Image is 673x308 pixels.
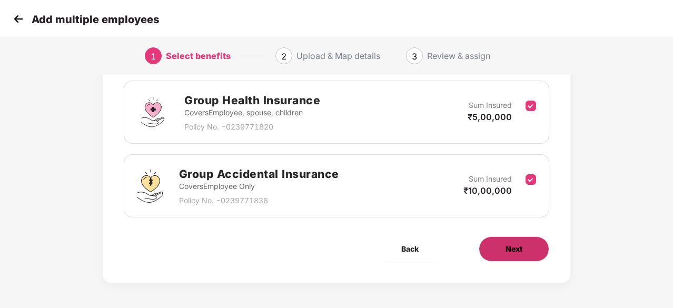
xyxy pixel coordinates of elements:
[184,107,320,118] p: Covers Employee, spouse, children
[469,173,512,185] p: Sum Insured
[166,47,231,64] div: Select benefits
[463,185,512,196] span: ₹10,00,000
[184,92,320,109] h2: Group Health Insurance
[137,96,169,128] img: svg+xml;base64,PHN2ZyBpZD0iR3JvdXBfSGVhbHRoX0luc3VyYW5jZSIgZGF0YS1uYW1lPSJHcm91cCBIZWFsdGggSW5zdX...
[296,47,380,64] div: Upload & Map details
[479,236,549,262] button: Next
[11,11,26,27] img: svg+xml;base64,PHN2ZyB4bWxucz0iaHR0cDovL3d3dy53My5vcmcvMjAwMC9zdmciIHdpZHRoPSIzMCIgaGVpZ2h0PSIzMC...
[179,165,339,183] h2: Group Accidental Insurance
[506,243,522,255] span: Next
[151,51,156,62] span: 1
[32,13,159,26] p: Add multiple employees
[412,51,417,62] span: 3
[469,100,512,111] p: Sum Insured
[427,47,490,64] div: Review & assign
[375,236,445,262] button: Back
[401,243,419,255] span: Back
[179,195,339,206] p: Policy No. - 0239771836
[281,51,286,62] span: 2
[137,170,163,203] img: svg+xml;base64,PHN2ZyB4bWxucz0iaHR0cDovL3d3dy53My5vcmcvMjAwMC9zdmciIHdpZHRoPSI0OS4zMjEiIGhlaWdodD...
[468,112,512,122] span: ₹5,00,000
[179,181,339,192] p: Covers Employee Only
[184,121,320,133] p: Policy No. - 0239771820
